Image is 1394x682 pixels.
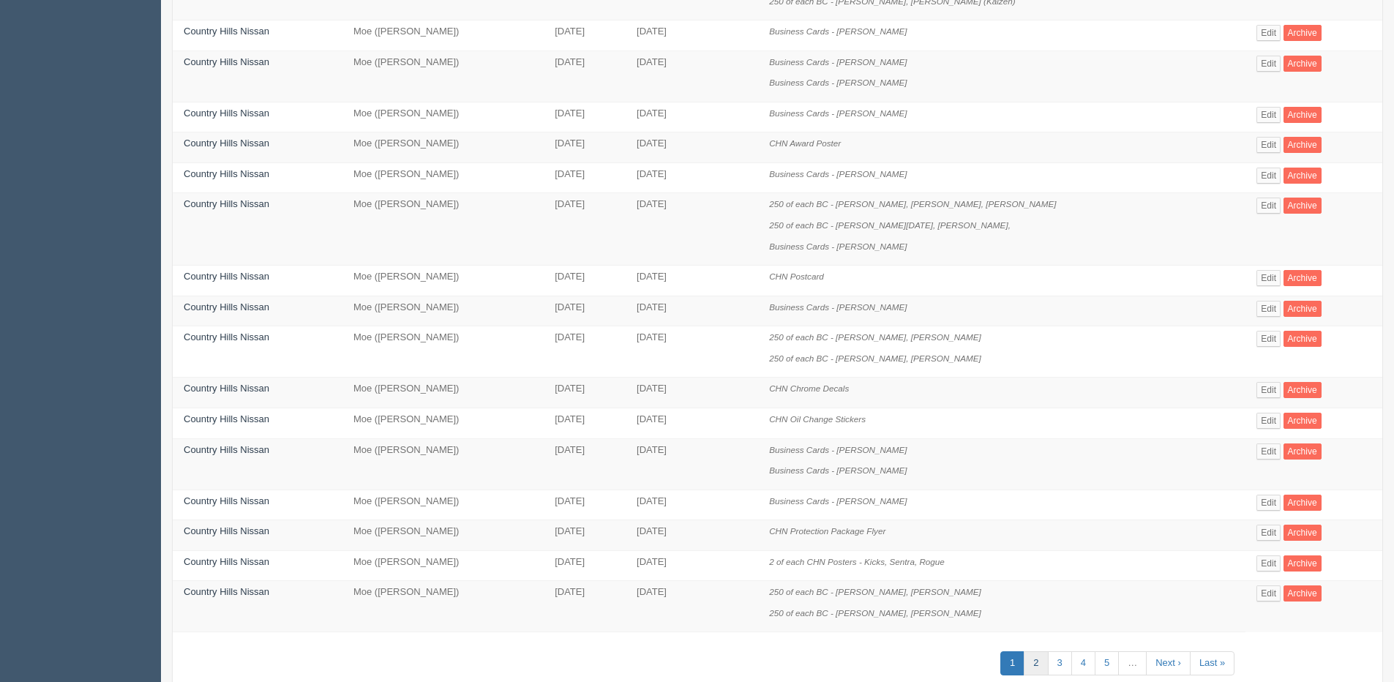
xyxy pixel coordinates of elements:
[544,102,626,132] td: [DATE]
[1118,651,1147,675] a: …
[1048,651,1072,675] a: 3
[1256,56,1281,72] a: Edit
[626,50,758,102] td: [DATE]
[342,50,544,102] td: Moe ([PERSON_NAME])
[1256,525,1281,541] a: Edit
[769,353,981,363] i: 250 of each BC - [PERSON_NAME], [PERSON_NAME]
[626,132,758,163] td: [DATE]
[342,162,544,193] td: Moe ([PERSON_NAME])
[1256,555,1281,572] a: Edit
[626,266,758,296] td: [DATE]
[626,520,758,551] td: [DATE]
[184,444,269,455] a: Country Hills Nissan
[544,550,626,581] td: [DATE]
[1284,585,1322,602] a: Archive
[1284,555,1322,572] a: Archive
[1256,107,1281,123] a: Edit
[544,193,626,266] td: [DATE]
[342,408,544,438] td: Moe ([PERSON_NAME])
[184,198,269,209] a: Country Hills Nissan
[184,525,269,536] a: Country Hills Nissan
[544,132,626,163] td: [DATE]
[184,26,269,37] a: Country Hills Nissan
[342,132,544,163] td: Moe ([PERSON_NAME])
[342,378,544,408] td: Moe ([PERSON_NAME])
[1284,137,1322,153] a: Archive
[1284,56,1322,72] a: Archive
[342,193,544,266] td: Moe ([PERSON_NAME])
[1256,270,1281,286] a: Edit
[1284,301,1322,317] a: Archive
[1095,651,1119,675] a: 5
[1284,382,1322,398] a: Archive
[342,520,544,551] td: Moe ([PERSON_NAME])
[1024,651,1048,675] a: 2
[626,581,758,632] td: [DATE]
[1000,651,1024,675] a: 1
[1284,413,1322,429] a: Archive
[1256,168,1281,184] a: Edit
[769,332,981,342] i: 250 of each BC - [PERSON_NAME], [PERSON_NAME]
[184,331,269,342] a: Country Hills Nissan
[1256,301,1281,317] a: Edit
[544,50,626,102] td: [DATE]
[544,162,626,193] td: [DATE]
[769,557,945,566] i: 2 of each CHN Posters - Kicks, Sentra, Rogue
[544,581,626,632] td: [DATE]
[769,220,1011,230] i: 250 of each BC - [PERSON_NAME][DATE], [PERSON_NAME],
[184,56,269,67] a: Country Hills Nissan
[626,102,758,132] td: [DATE]
[1284,25,1322,41] a: Archive
[1071,651,1095,675] a: 4
[1256,585,1281,602] a: Edit
[769,445,907,454] i: Business Cards - [PERSON_NAME]
[1284,168,1322,184] a: Archive
[184,271,269,282] a: Country Hills Nissan
[769,78,907,87] i: Business Cards - [PERSON_NAME]
[769,57,907,67] i: Business Cards - [PERSON_NAME]
[1256,198,1281,214] a: Edit
[626,438,758,490] td: [DATE]
[184,556,269,567] a: Country Hills Nissan
[769,608,981,618] i: 250 of each BC - [PERSON_NAME], [PERSON_NAME]
[769,108,907,118] i: Business Cards - [PERSON_NAME]
[544,520,626,551] td: [DATE]
[626,296,758,326] td: [DATE]
[1256,443,1281,460] a: Edit
[769,302,907,312] i: Business Cards - [PERSON_NAME]
[626,20,758,51] td: [DATE]
[769,138,841,148] i: CHN Award Poster
[1256,495,1281,511] a: Edit
[1284,443,1322,460] a: Archive
[769,526,885,536] i: CHN Protection Package Flyer
[342,490,544,520] td: Moe ([PERSON_NAME])
[1284,107,1322,123] a: Archive
[184,495,269,506] a: Country Hills Nissan
[342,326,544,378] td: Moe ([PERSON_NAME])
[769,383,849,393] i: CHN Chrome Decals
[1256,25,1281,41] a: Edit
[1256,413,1281,429] a: Edit
[1284,525,1322,541] a: Archive
[769,169,907,179] i: Business Cards - [PERSON_NAME]
[544,438,626,490] td: [DATE]
[626,490,758,520] td: [DATE]
[769,241,907,251] i: Business Cards - [PERSON_NAME]
[1256,382,1281,398] a: Edit
[544,266,626,296] td: [DATE]
[1256,331,1281,347] a: Edit
[184,301,269,312] a: Country Hills Nissan
[342,102,544,132] td: Moe ([PERSON_NAME])
[626,193,758,266] td: [DATE]
[626,162,758,193] td: [DATE]
[544,490,626,520] td: [DATE]
[184,108,269,119] a: Country Hills Nissan
[1284,198,1322,214] a: Archive
[544,326,626,378] td: [DATE]
[769,199,1056,209] i: 250 of each BC - [PERSON_NAME], [PERSON_NAME], [PERSON_NAME]
[544,378,626,408] td: [DATE]
[769,496,907,506] i: Business Cards - [PERSON_NAME]
[1284,331,1322,347] a: Archive
[1284,270,1322,286] a: Archive
[769,414,866,424] i: CHN Oil Change Stickers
